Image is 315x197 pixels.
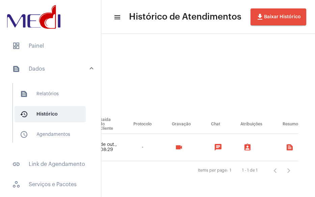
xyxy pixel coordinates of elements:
[123,115,162,134] th: Protocolo
[242,168,258,173] div: 1 - 1 de 1
[232,141,271,154] mat-chip-list: selection
[15,106,86,122] span: Histórico
[5,3,62,30] img: d3a1b5fa-500b-b90f-5a1c-719c20e9830b.png
[163,141,199,154] mat-chip-list: selection
[20,110,28,118] mat-icon: sidenav icon
[4,80,101,152] div: sidenav iconDados
[113,13,120,21] mat-icon: sidenav icon
[7,156,94,172] span: Link de Agendamento
[251,8,306,25] button: Baixar Histórico
[4,58,101,80] mat-expansion-panel-header: sidenav iconDados
[7,176,94,193] span: Serviços e Pacotes
[12,160,20,168] mat-icon: sidenav icon
[129,11,241,22] span: Histórico de Atendimentos
[15,126,86,143] span: Agendamentos
[12,180,20,189] span: sidenav icon
[203,141,229,154] mat-chip-list: selection
[20,90,28,98] mat-icon: sidenav icon
[282,164,295,177] button: Próxima página
[286,143,294,151] mat-icon: text_snippet_outlined
[123,134,162,161] td: -
[12,42,20,50] span: sidenav icon
[12,65,90,73] mat-panel-title: Dados
[89,115,123,134] th: Saída do Cliente
[230,168,231,173] div: 1
[201,115,230,134] th: Chat
[20,130,28,139] mat-icon: sidenav icon
[198,168,228,173] div: Items per page:
[7,38,94,54] span: Painel
[256,13,264,21] mat-icon: file_download
[274,141,298,154] mat-chip-list: selection
[214,143,222,151] mat-icon: chat
[256,15,301,19] span: Baixar Histórico
[243,143,252,151] mat-icon: assignment_ind
[89,134,123,161] td: 2 de out., 08:29
[268,164,282,177] button: Página anterior
[15,86,86,102] span: Relatórios
[272,115,298,134] th: Resumo
[230,115,272,134] th: Atribuições
[12,65,20,73] mat-icon: sidenav icon
[175,143,183,151] mat-icon: videocam
[162,115,201,134] th: Gravação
